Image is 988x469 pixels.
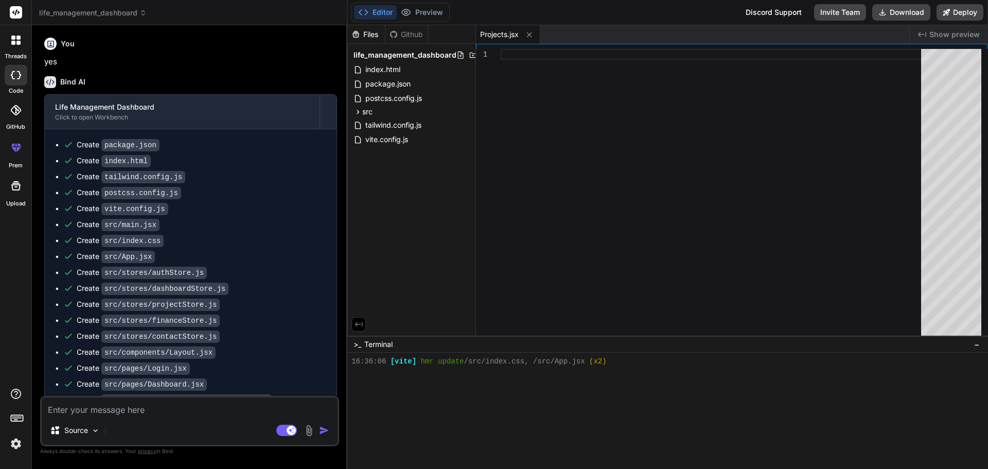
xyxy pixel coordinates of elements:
div: Create [77,267,207,278]
span: >_ [354,339,361,350]
label: GitHub [6,123,25,131]
code: src/stores/authStore.js [101,267,207,279]
span: Show preview [929,29,980,40]
code: postcss.config.js [101,187,181,199]
p: yes [44,56,337,68]
label: prem [9,161,23,170]
code: src/pages/Login.jsx [101,362,190,375]
img: Pick Models [91,426,100,435]
span: 16:36:06 [351,357,386,367]
span: (x2) [589,357,607,367]
div: Create [77,283,228,294]
button: Invite Team [814,4,866,21]
button: Preview [397,5,447,20]
div: Life Management Dashboard [55,102,309,112]
code: src/index.css [101,235,164,247]
span: src [362,107,373,117]
div: Create [77,171,185,182]
span: life_management_dashboard [354,50,456,60]
h6: Bind AI [60,77,85,87]
div: Create [77,251,155,262]
div: Create [77,203,168,214]
div: Create [77,331,220,342]
span: Projects.jsx [480,29,519,40]
img: attachment [303,425,315,437]
div: Create [77,363,190,374]
button: Deploy [937,4,983,21]
span: tailwind.config.js [364,119,422,131]
div: Create [77,395,272,406]
span: index.html [364,63,401,76]
button: − [972,336,982,353]
div: Github [385,29,428,40]
label: Upload [6,199,26,208]
button: Download [872,4,930,21]
span: − [974,339,980,350]
span: hmr update [421,357,464,367]
code: tailwind.config.js [101,171,185,183]
code: src/stores/dashboardStore.js [101,283,228,295]
div: Create [77,315,220,326]
code: src/stores/projectStore.js [101,299,220,311]
code: src/stores/financeStore.js [101,315,220,327]
code: index.html [101,155,151,167]
span: Terminal [364,339,393,350]
label: threads [5,52,27,61]
div: Create [77,299,220,310]
label: code [9,86,23,95]
div: Create [77,379,207,390]
span: postcss.config.js [364,92,423,105]
div: Discord Support [739,4,808,21]
code: src/stores/contactStore.js [101,331,220,343]
img: settings [7,435,25,453]
button: Editor [354,5,397,20]
span: /src/index.css, /src/App.jsx [464,357,585,367]
code: src/pages/Dashboard.jsx [101,378,207,391]
span: life_management_dashboard [39,8,147,18]
code: src/App.jsx [101,251,155,263]
div: Create [77,219,160,230]
code: package.json [101,139,160,151]
span: privacy [138,448,156,454]
div: Click to open Workbench [55,113,309,121]
code: src/main.jsx [101,219,160,231]
code: vite.config.js [101,203,168,215]
span: vite.config.js [364,133,409,146]
div: Create [77,347,216,358]
code: src/components/Layout.jsx [101,346,216,359]
div: Create [77,187,181,198]
p: Source [64,425,88,436]
code: src/components/widgets/StatsWidget.jsx [101,394,272,407]
img: icon [319,425,329,436]
span: package.json [364,78,412,90]
div: 1 [476,49,487,60]
button: Life Management DashboardClick to open Workbench [45,95,320,129]
p: Always double-check its answers. Your in Bind [40,446,339,456]
div: Create [77,155,151,166]
span: [vite] [391,357,416,367]
div: Create [77,140,160,150]
div: Files [347,29,385,40]
h6: You [61,39,75,49]
div: Create [77,235,164,246]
